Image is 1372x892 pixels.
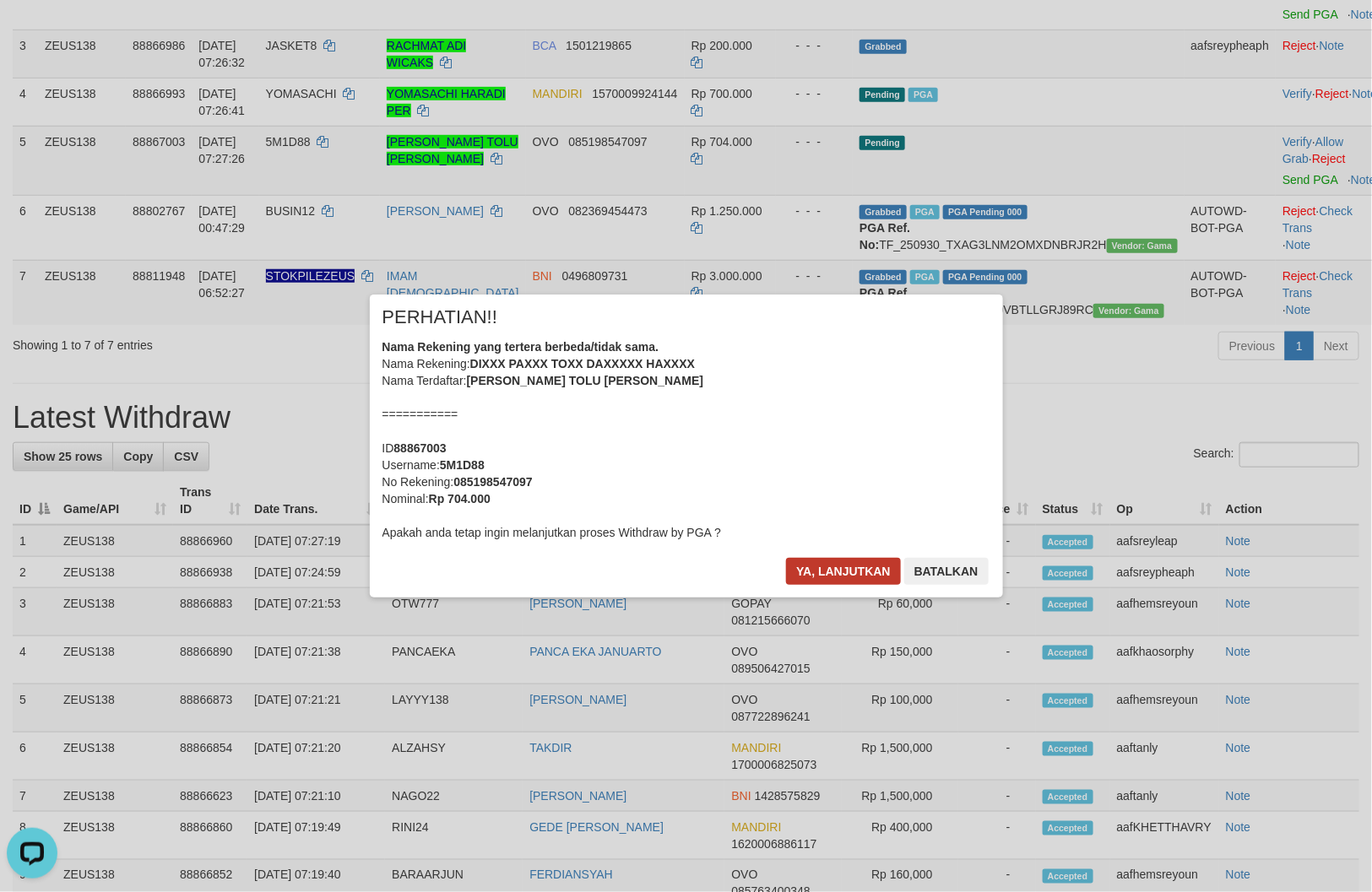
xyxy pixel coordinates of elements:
[382,338,990,541] div: Nama Rekening: Nama Terdaftar: =========== ID Username: No Rekening: Nominal: Apakah anda tetap i...
[786,558,901,585] button: Ya, lanjutkan
[453,475,532,489] b: 085198547097
[467,374,704,387] b: [PERSON_NAME] TOLU [PERSON_NAME]
[440,458,485,472] b: 5M1D88
[904,558,989,585] button: Batalkan
[470,357,695,370] b: DIXXX PAXXX TOXX DAXXXXX HAXXXX
[382,309,498,326] span: PERHATIAN!!
[382,340,659,354] b: Nama Rekening yang tertera berbeda/tidak sama.
[7,7,57,57] button: Open LiveChat chat widget
[429,492,491,505] b: Rp 704.000
[394,441,447,455] b: 88867003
